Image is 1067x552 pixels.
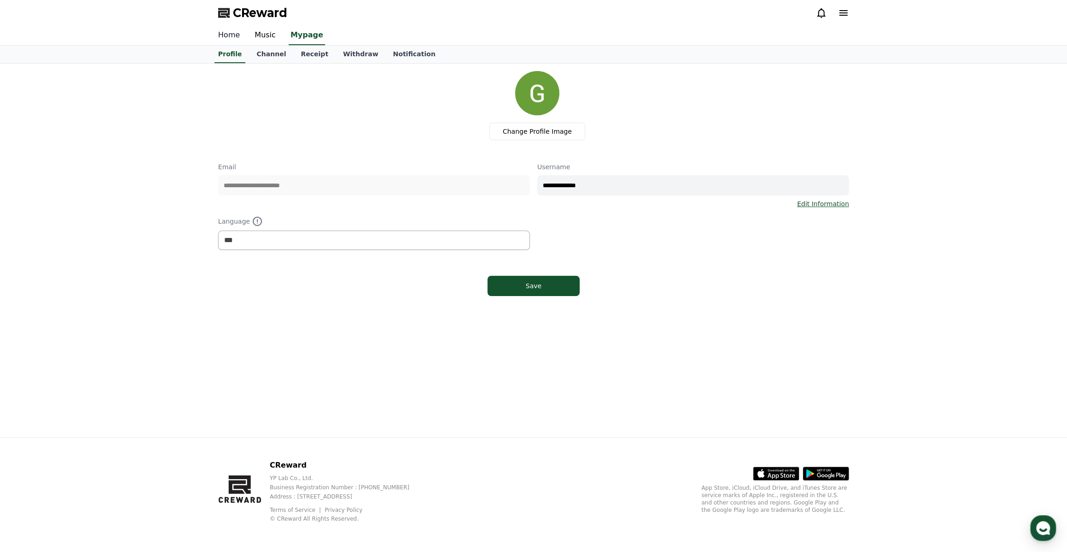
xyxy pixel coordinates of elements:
span: Home [24,306,40,314]
p: Language [218,216,530,227]
a: Receipt [293,46,336,63]
a: Messages [61,292,119,315]
span: CReward [233,6,287,20]
a: Withdraw [336,46,385,63]
a: Home [3,292,61,315]
a: Edit Information [797,199,849,208]
a: CReward [218,6,287,20]
button: Save [487,276,580,296]
a: Channel [249,46,293,63]
p: App Store, iCloud, iCloud Drive, and iTunes Store are service marks of Apple Inc., registered in ... [701,484,849,514]
a: Home [211,26,247,45]
span: Messages [77,307,104,314]
p: © CReward All Rights Reserved. [270,515,424,522]
img: profile_image [515,71,559,115]
p: Business Registration Number : [PHONE_NUMBER] [270,484,424,491]
div: Save [506,281,561,291]
a: Music [247,26,283,45]
a: Notification [385,46,443,63]
a: Privacy Policy [325,507,362,513]
a: Profile [214,46,245,63]
a: Mypage [289,26,325,45]
label: Change Profile Image [489,123,585,140]
p: Address : [STREET_ADDRESS] [270,493,424,500]
p: Username [537,162,849,172]
a: Settings [119,292,177,315]
p: YP Lab Co., Ltd. [270,475,424,482]
p: Email [218,162,530,172]
p: CReward [270,460,424,471]
a: Terms of Service [270,507,322,513]
span: Settings [136,306,159,314]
